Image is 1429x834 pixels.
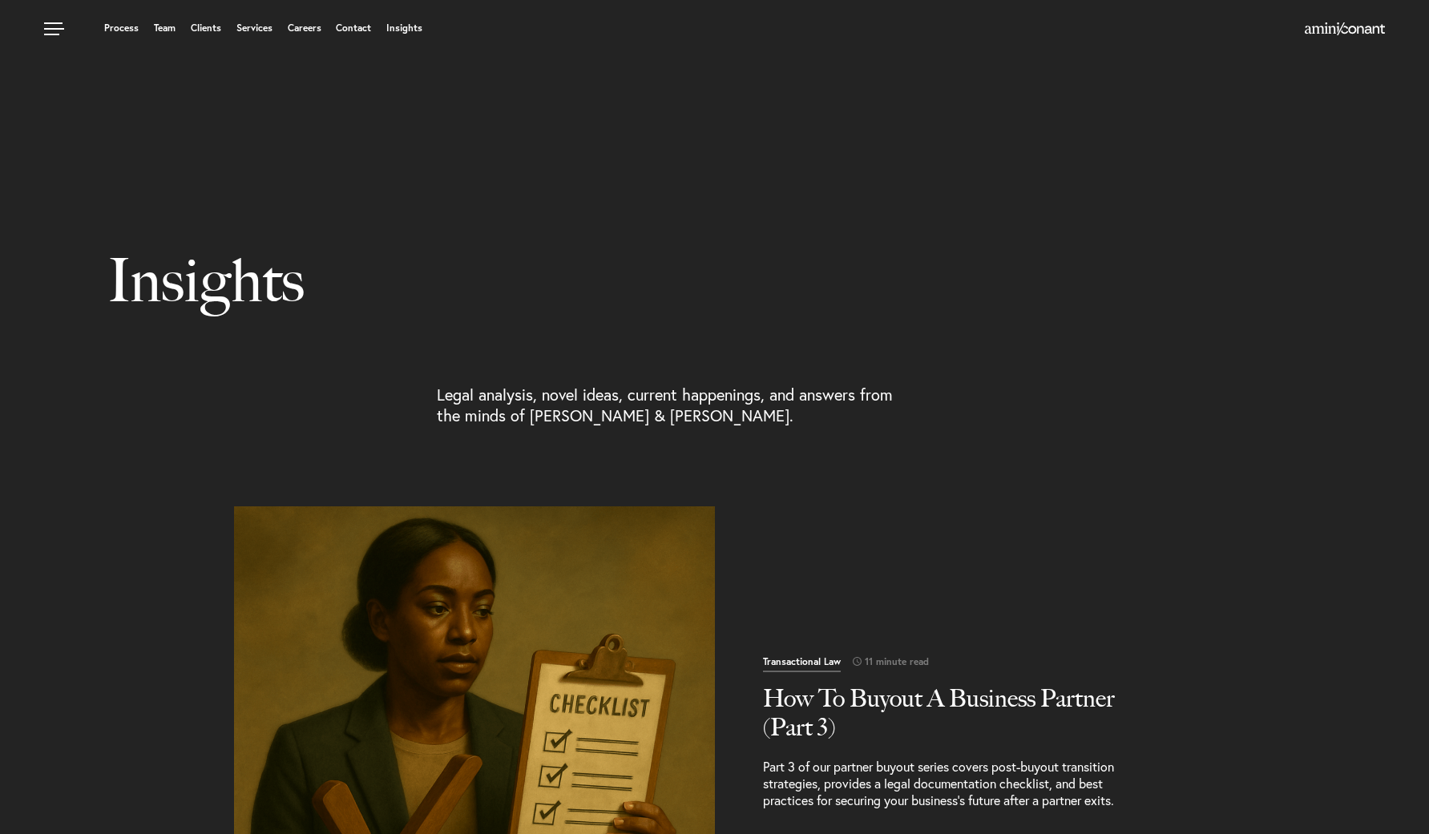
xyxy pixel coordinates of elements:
[763,684,1148,742] h2: How To Buyout A Business Partner (Part 3)
[763,657,841,672] span: Transactional Law
[1305,22,1385,35] img: Amini & Conant
[104,23,139,33] a: Process
[763,655,1148,808] a: Read More
[288,23,321,33] a: Careers
[154,23,176,33] a: Team
[437,385,917,426] p: Legal analysis, novel ideas, current happenings, and answers from the minds of [PERSON_NAME] & [P...
[853,657,862,666] img: icon-time-light.svg
[236,23,272,33] a: Services
[191,23,221,33] a: Clients
[763,758,1148,808] p: Part 3 of our partner buyout series covers post-buyout transition strategies, provides a legal do...
[1305,23,1385,36] a: Home
[336,23,371,33] a: Contact
[841,657,929,667] span: 11 minute read
[386,23,422,33] a: Insights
